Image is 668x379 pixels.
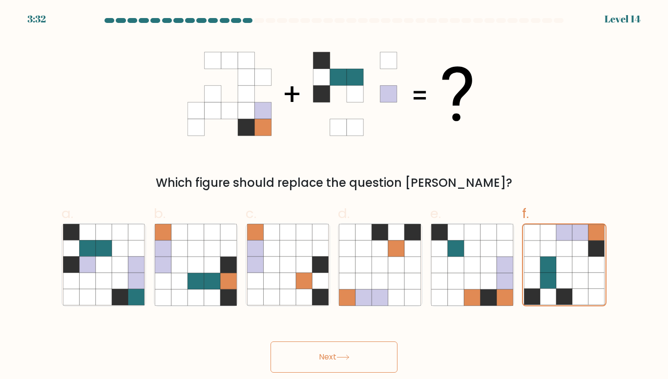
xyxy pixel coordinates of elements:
button: Next [271,341,397,373]
div: 3:32 [27,12,46,26]
span: d. [338,204,350,223]
div: Level 14 [605,12,641,26]
span: c. [246,204,256,223]
span: f. [522,204,529,223]
div: Which figure should replace the question [PERSON_NAME]? [67,174,601,192]
span: b. [154,204,166,223]
span: e. [430,204,441,223]
span: a. [62,204,73,223]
